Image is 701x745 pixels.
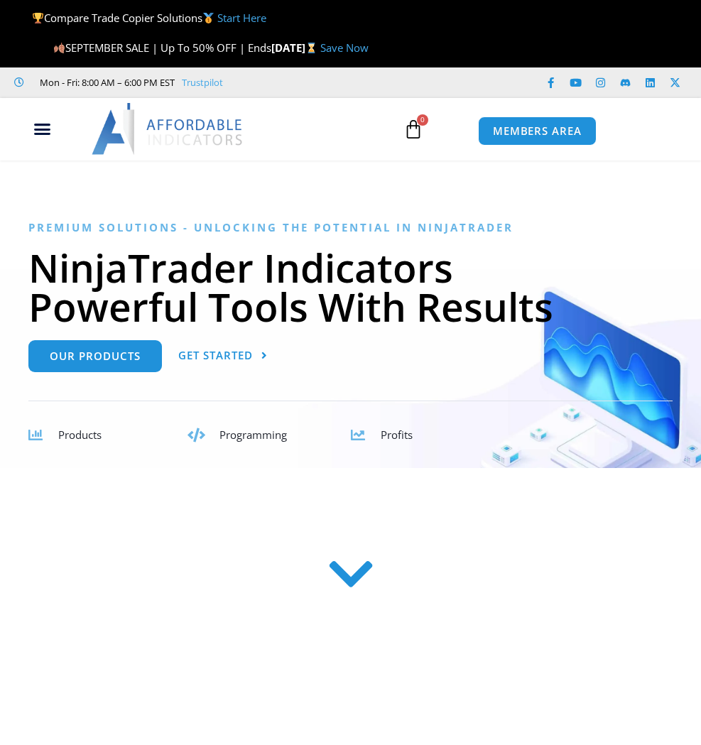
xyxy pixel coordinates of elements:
img: 🏆 [33,13,43,23]
span: Compare Trade Copier Solutions [32,11,266,25]
img: ⌛ [306,43,317,53]
a: Start Here [217,11,266,25]
img: LogoAI | Affordable Indicators – NinjaTrader [92,103,244,154]
span: 0 [417,114,428,126]
strong: [DATE] [271,40,320,55]
span: Get Started [178,350,253,361]
a: Trustpilot [182,74,223,91]
a: Our Products [28,340,162,372]
div: Menu Toggle [8,116,77,143]
span: MEMBERS AREA [493,126,582,136]
img: 🥇 [203,13,214,23]
h1: NinjaTrader Indicators Powerful Tools With Results [28,248,673,326]
span: Products [58,428,102,442]
span: Our Products [50,351,141,361]
span: Mon - Fri: 8:00 AM – 6:00 PM EST [36,74,175,91]
span: Programming [219,428,287,442]
a: 0 [382,109,445,150]
span: Profits [381,428,413,442]
span: SEPTEMBER SALE | Up To 50% OFF | Ends [53,40,271,55]
a: Get Started [178,340,268,372]
a: MEMBERS AREA [478,116,597,146]
img: 🍂 [54,43,65,53]
a: Save Now [320,40,369,55]
h6: Premium Solutions - Unlocking the Potential in NinjaTrader [28,221,673,234]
